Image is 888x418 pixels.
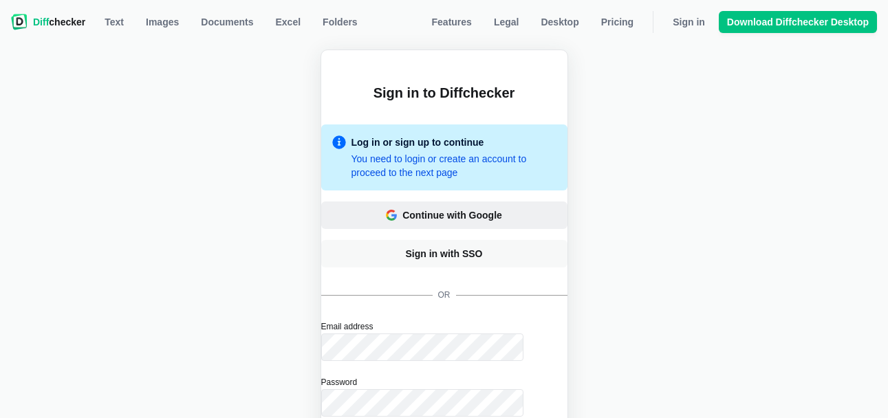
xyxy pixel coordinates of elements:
span: Legal [491,15,522,29]
a: Sign in [664,11,713,33]
div: Continue with Google [402,208,502,222]
input: Password [321,389,523,417]
span: Documents [198,15,256,29]
div: You need to login or create an account to proceed to the next page [332,152,556,179]
a: Diffchecker [11,11,85,33]
span: Pricing [598,15,636,29]
input: Email address [321,333,523,361]
span: Diff [33,16,49,27]
a: Excel [268,11,310,33]
img: Diffchecker logo [11,14,28,30]
span: Sign in with SSO [403,247,486,261]
span: Download Diffchecker Desktop [724,15,871,29]
a: Download Diffchecker Desktop [719,11,877,33]
span: Excel [273,15,304,29]
a: Sign in with SSO [321,240,567,267]
span: Sign in [670,15,708,29]
span: Text [102,15,127,29]
div: Log in or sign up to continue [351,135,484,149]
a: Legal [486,11,528,33]
h2: Sign in to Diffchecker [321,83,567,102]
span: Desktop [538,15,581,29]
span: Folders [320,15,360,29]
a: Text [96,11,132,33]
label: Password [321,377,567,417]
a: Features [424,11,480,33]
label: Email address [321,320,567,361]
button: Folders [314,11,366,33]
div: or [321,278,567,309]
span: Features [429,15,475,29]
button: Continue with Google [321,201,567,229]
span: checker [33,15,85,29]
span: Images [143,15,182,29]
a: Pricing [593,11,642,33]
a: Images [138,11,187,33]
a: Desktop [532,11,587,33]
a: Documents [193,11,261,33]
